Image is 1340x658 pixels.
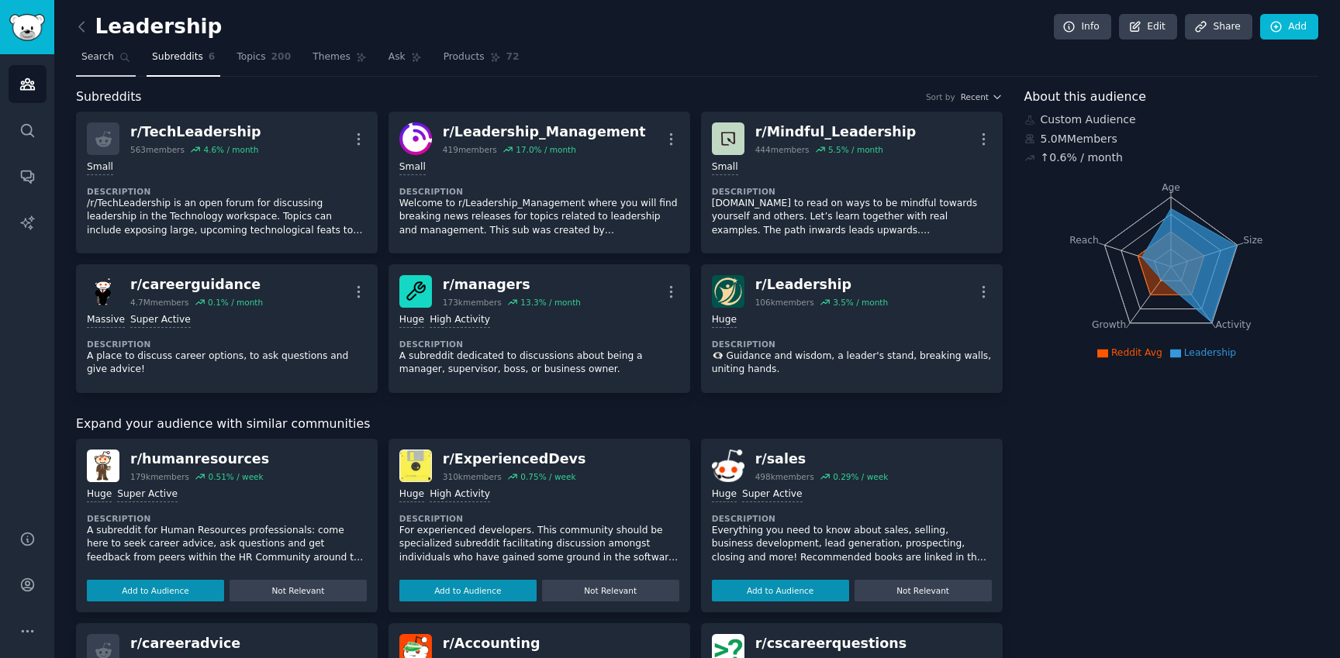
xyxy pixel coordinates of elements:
p: Everything you need to know about sales, selling, business development, lead generation, prospect... [712,524,992,565]
span: Search [81,50,114,64]
button: Not Relevant [542,580,679,601]
div: Super Active [117,487,178,502]
dt: Description [87,513,367,524]
tspan: Age [1162,182,1180,193]
a: managersr/managers173kmembers13.3% / monthHugeHigh ActivityDescriptionA subreddit dedicated to di... [389,264,690,393]
div: 17.0 % / month [516,144,576,155]
dt: Description [399,339,679,350]
div: 3.5 % / month [833,297,888,308]
div: 444 members [755,144,810,155]
div: 5.0M Members [1024,131,1319,147]
span: Themes [313,50,351,64]
div: Small [399,160,426,175]
div: r/ careeradvice [130,634,264,653]
button: Not Relevant [230,580,367,601]
dt: Description [712,339,992,350]
tspan: Activity [1215,319,1251,330]
a: Themes [307,45,372,77]
dt: Description [399,186,679,197]
p: A subreddit dedicated to discussions about being a manager, supervisor, boss, or business owner. [399,350,679,377]
div: 0.1 % / month [208,297,263,308]
span: 6 [209,50,216,64]
h2: Leadership [76,15,222,40]
div: 310k members [443,471,502,482]
div: Huge [399,487,424,502]
a: Ask [383,45,427,77]
div: r/ ExperiencedDevs [443,450,586,469]
span: Recent [961,91,989,102]
dt: Description [712,186,992,197]
button: Add to Audience [712,580,849,601]
div: Sort by [926,91,955,102]
div: ↑ 0.6 % / month [1041,150,1123,166]
div: Small [712,160,738,175]
div: 173k members [443,297,502,308]
div: Super Active [130,313,191,328]
p: Welcome to r/Leadership_Management where you will find breaking news releases for topics related ... [399,197,679,238]
button: Add to Audience [399,580,537,601]
span: About this audience [1024,88,1146,107]
a: Leadershipr/Leadership106kmembers3.5% / monthHugeDescription👁️‍🗨️ Guidance and wisdom, a leader's... [701,264,1003,393]
div: Huge [399,313,424,328]
dt: Description [712,513,992,524]
a: Add [1260,14,1318,40]
span: 200 [271,50,292,64]
div: 0.29 % / week [833,471,888,482]
a: r/TechLeadership563members4.6% / monthSmallDescription/r/TechLeadership is an open forum for disc... [76,112,378,253]
button: Add to Audience [87,580,224,601]
button: Not Relevant [855,580,992,601]
span: 72 [506,50,520,64]
div: 13.3 % / month [520,297,581,308]
div: r/ Accounting [443,634,575,653]
a: Products72 [438,45,525,77]
div: 179k members [130,471,189,482]
a: Mindful_Leadershipr/Mindful_Leadership444members5.5% / monthSmallDescription[DOMAIN_NAME] to read... [701,112,1003,253]
div: High Activity [430,487,490,502]
span: Topics [237,50,265,64]
div: High Activity [430,313,490,328]
tspan: Growth [1092,319,1126,330]
div: 563 members [130,144,185,155]
span: Ask [389,50,406,64]
div: Huge [87,487,112,502]
dt: Description [87,339,367,350]
div: r/ TechLeadership [130,122,261,142]
p: A subreddit for Human Resources professionals: come here to seek career advice, ask questions and... [87,524,367,565]
p: 👁️‍🗨️ Guidance and wisdom, a leader's stand, breaking walls, uniting hands. [712,350,992,377]
img: Leadership [712,275,744,308]
img: GummySearch logo [9,14,45,41]
div: Custom Audience [1024,112,1319,128]
dt: Description [399,513,679,524]
span: Leadership [1184,347,1236,358]
div: 5.5 % / month [828,144,883,155]
img: careerguidance [87,275,119,308]
img: Mindful_Leadership [712,122,744,155]
div: Super Active [742,487,803,502]
a: Topics200 [231,45,296,77]
div: 419 members [443,144,497,155]
img: Leadership_Management [399,122,432,155]
div: 4.6 % / month [203,144,258,155]
a: careerguidancer/careerguidance4.7Mmembers0.1% / monthMassiveSuper ActiveDescriptionA place to dis... [76,264,378,393]
p: For experienced developers. This community should be specialized subreddit facilitating discussio... [399,524,679,565]
span: Subreddits [76,88,142,107]
div: r/ sales [755,450,889,469]
div: r/ Leadership_Management [443,122,646,142]
div: Small [87,160,113,175]
div: Massive [87,313,125,328]
p: A place to discuss career options, to ask questions and give advice! [87,350,367,377]
p: /r/TechLeadership is an open forum for discussing leadership in the Technology workspace. Topics ... [87,197,367,238]
div: r/ humanresources [130,450,269,469]
p: [DOMAIN_NAME] to read on ways to be mindful towards yourself and others. Let’s learn together wit... [712,197,992,238]
img: managers [399,275,432,308]
div: r/ careerguidance [130,275,263,295]
button: Recent [961,91,1003,102]
div: Huge [712,487,737,502]
div: 106k members [755,297,814,308]
a: Leadership_Managementr/Leadership_Management419members17.0% / monthSmallDescriptionWelcome to r/L... [389,112,690,253]
a: Edit [1119,14,1177,40]
div: 4.7M members [130,297,189,308]
div: 0.51 % / week [208,471,263,482]
a: Info [1054,14,1111,40]
dt: Description [87,186,367,197]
